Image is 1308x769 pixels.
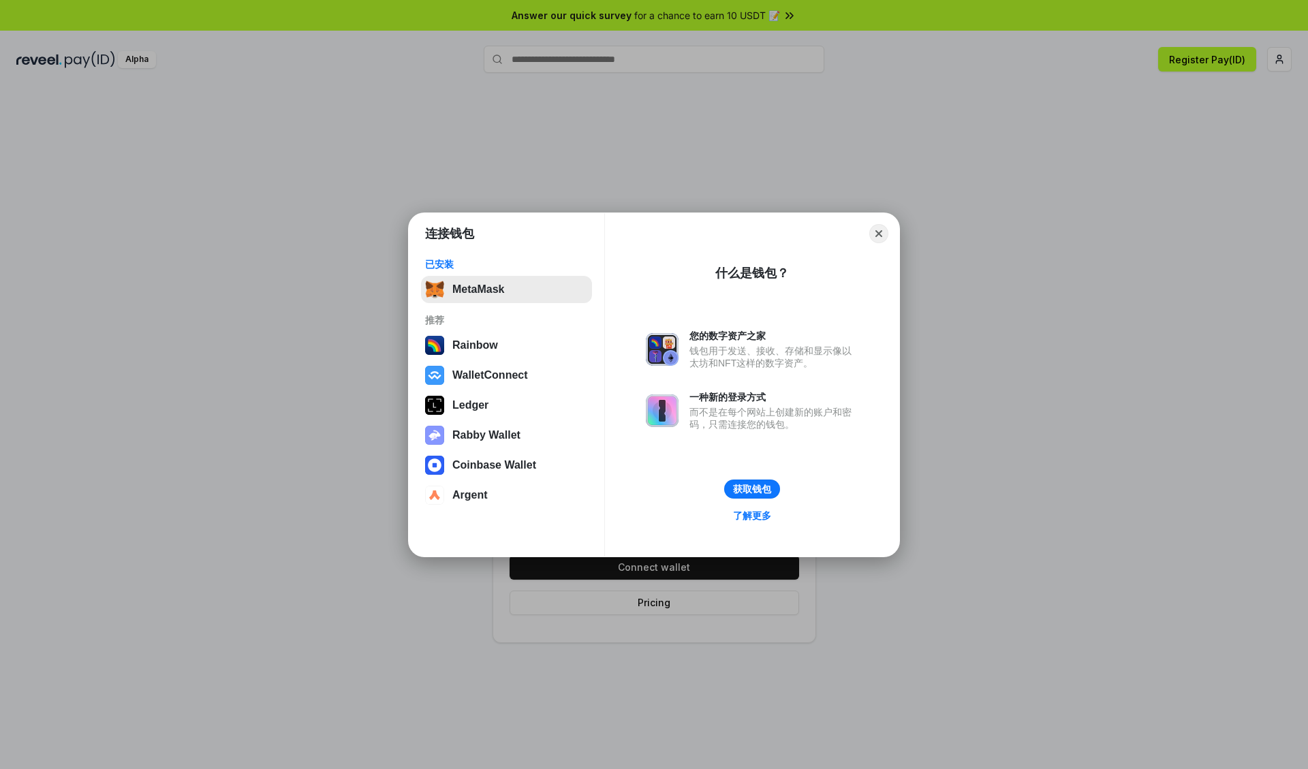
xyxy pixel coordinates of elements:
[421,332,592,359] button: Rainbow
[452,283,504,296] div: MetaMask
[689,345,858,369] div: 钱包用于发送、接收、存储和显示像以太坊和NFT这样的数字资产。
[646,333,679,366] img: svg+xml,%3Csvg%20xmlns%3D%22http%3A%2F%2Fwww.w3.org%2F2000%2Fsvg%22%20fill%3D%22none%22%20viewBox...
[733,483,771,495] div: 获取钱包
[425,366,444,385] img: svg+xml,%3Csvg%20width%3D%2228%22%20height%3D%2228%22%20viewBox%3D%220%200%2028%2028%22%20fill%3D...
[425,396,444,415] img: svg+xml,%3Csvg%20xmlns%3D%22http%3A%2F%2Fwww.w3.org%2F2000%2Fsvg%22%20width%3D%2228%22%20height%3...
[425,280,444,299] img: svg+xml,%3Csvg%20fill%3D%22none%22%20height%3D%2233%22%20viewBox%3D%220%200%2035%2033%22%20width%...
[425,258,588,270] div: 已安装
[421,422,592,449] button: Rabby Wallet
[715,265,789,281] div: 什么是钱包？
[425,336,444,355] img: svg+xml,%3Csvg%20width%3D%22120%22%20height%3D%22120%22%20viewBox%3D%220%200%20120%20120%22%20fil...
[452,489,488,501] div: Argent
[425,486,444,505] img: svg+xml,%3Csvg%20width%3D%2228%22%20height%3D%2228%22%20viewBox%3D%220%200%2028%2028%22%20fill%3D...
[425,456,444,475] img: svg+xml,%3Csvg%20width%3D%2228%22%20height%3D%2228%22%20viewBox%3D%220%200%2028%2028%22%20fill%3D...
[452,459,536,471] div: Coinbase Wallet
[725,507,779,524] a: 了解更多
[452,399,488,411] div: Ledger
[733,509,771,522] div: 了解更多
[421,482,592,509] button: Argent
[689,330,858,342] div: 您的数字资产之家
[425,225,474,242] h1: 连接钱包
[724,480,780,499] button: 获取钱包
[689,406,858,430] div: 而不是在每个网站上创建新的账户和密码，只需连接您的钱包。
[425,314,588,326] div: 推荐
[452,339,498,351] div: Rainbow
[869,224,888,243] button: Close
[646,394,679,427] img: svg+xml,%3Csvg%20xmlns%3D%22http%3A%2F%2Fwww.w3.org%2F2000%2Fsvg%22%20fill%3D%22none%22%20viewBox...
[689,391,858,403] div: 一种新的登录方式
[421,452,592,479] button: Coinbase Wallet
[452,429,520,441] div: Rabby Wallet
[421,276,592,303] button: MetaMask
[452,369,528,381] div: WalletConnect
[421,392,592,419] button: Ledger
[421,362,592,389] button: WalletConnect
[425,426,444,445] img: svg+xml,%3Csvg%20xmlns%3D%22http%3A%2F%2Fwww.w3.org%2F2000%2Fsvg%22%20fill%3D%22none%22%20viewBox...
